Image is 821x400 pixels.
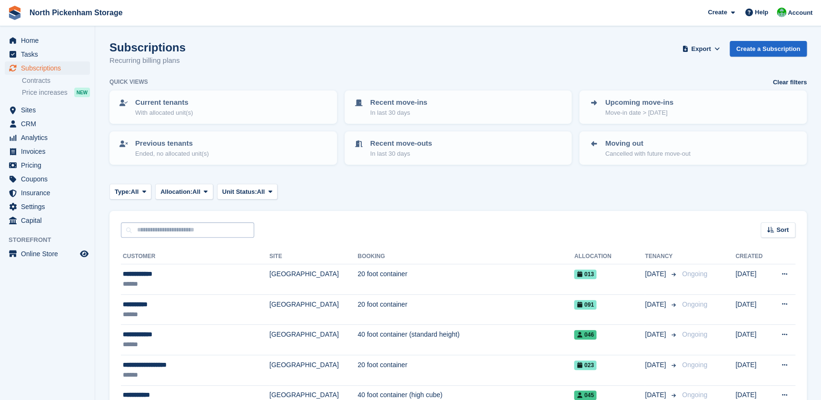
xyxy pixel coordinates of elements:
h6: Quick views [109,78,148,86]
a: Upcoming move-ins Move-in date > [DATE] [580,91,806,123]
span: CRM [21,117,78,130]
span: Sort [776,225,789,235]
td: 20 foot container [357,294,574,325]
p: Upcoming move-ins [605,97,673,108]
span: Analytics [21,131,78,144]
p: Ended, no allocated unit(s) [135,149,209,159]
a: menu [5,145,90,158]
span: [DATE] [645,269,668,279]
td: [GEOGRAPHIC_DATA] [269,325,357,355]
p: Previous tenants [135,138,209,149]
span: Storefront [9,235,95,245]
a: Create a Subscription [730,41,807,57]
a: Contracts [22,76,90,85]
p: Move-in date > [DATE] [605,108,673,118]
span: Capital [21,214,78,227]
span: Home [21,34,78,47]
td: [DATE] [735,325,770,355]
span: [DATE] [645,390,668,400]
a: menu [5,214,90,227]
p: Current tenants [135,97,193,108]
a: menu [5,172,90,186]
th: Customer [121,249,269,264]
span: 045 [574,390,596,400]
td: [GEOGRAPHIC_DATA] [269,264,357,295]
span: Sites [21,103,78,117]
th: Booking [357,249,574,264]
span: Ongoing [682,270,707,278]
td: [DATE] [735,294,770,325]
a: Previous tenants Ended, no allocated unit(s) [110,132,336,164]
td: [DATE] [735,355,770,385]
button: Export [680,41,722,57]
span: 023 [574,360,596,370]
span: Allocation: [160,187,192,197]
span: Create [708,8,727,17]
a: Price increases NEW [22,87,90,98]
a: menu [5,117,90,130]
span: Invoices [21,145,78,158]
span: Ongoing [682,391,707,399]
span: All [257,187,265,197]
span: Type: [115,187,131,197]
span: Insurance [21,186,78,200]
span: Price increases [22,88,68,97]
h1: Subscriptions [109,41,186,54]
a: menu [5,34,90,47]
p: Recent move-outs [370,138,432,149]
span: [DATE] [645,360,668,370]
span: All [192,187,200,197]
th: Site [269,249,357,264]
img: stora-icon-8386f47178a22dfd0bd8f6a31ec36ba5ce8667c1dd55bd0f319d3a0aa187defe.svg [8,6,22,20]
a: menu [5,200,90,213]
span: 013 [574,270,596,279]
span: [DATE] [645,330,668,340]
span: Unit Status: [222,187,257,197]
td: [GEOGRAPHIC_DATA] [269,355,357,385]
span: 091 [574,300,596,310]
a: North Pickenham Storage [26,5,127,20]
span: Online Store [21,247,78,260]
th: Created [735,249,770,264]
p: In last 30 days [370,149,432,159]
p: In last 30 days [370,108,427,118]
th: Allocation [574,249,645,264]
span: Coupons [21,172,78,186]
span: [DATE] [645,300,668,310]
button: Type: All [109,184,151,200]
button: Allocation: All [155,184,213,200]
a: Clear filters [772,78,807,87]
a: Moving out Cancelled with future move-out [580,132,806,164]
button: Unit Status: All [217,184,277,200]
span: Export [691,44,711,54]
p: Recent move-ins [370,97,427,108]
img: Chris Gulliver [777,8,786,17]
td: [GEOGRAPHIC_DATA] [269,294,357,325]
a: menu [5,48,90,61]
th: Tenancy [645,249,678,264]
a: menu [5,103,90,117]
span: Ongoing [682,330,707,338]
span: Tasks [21,48,78,61]
a: menu [5,61,90,75]
span: Subscriptions [21,61,78,75]
span: Pricing [21,159,78,172]
td: 20 foot container [357,264,574,295]
a: Recent move-ins In last 30 days [346,91,571,123]
td: [DATE] [735,264,770,295]
span: 046 [574,330,596,340]
p: Moving out [605,138,690,149]
span: Account [788,8,812,18]
td: 40 foot container (standard height) [357,325,574,355]
div: NEW [74,88,90,97]
p: Cancelled with future move-out [605,149,690,159]
a: menu [5,131,90,144]
a: menu [5,186,90,200]
span: Ongoing [682,361,707,369]
a: menu [5,247,90,260]
span: Settings [21,200,78,213]
a: Recent move-outs In last 30 days [346,132,571,164]
span: Help [755,8,768,17]
td: 20 foot container [357,355,574,385]
span: All [131,187,139,197]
